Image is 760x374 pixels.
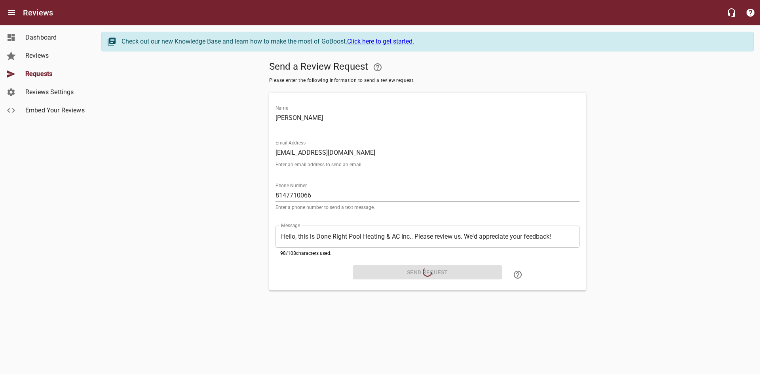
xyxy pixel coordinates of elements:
[281,233,574,240] textarea: Hello, this is Done Right Pool Heating & AC Inc.. Please review us. We'd appreciate your feedback!
[122,37,745,46] div: Check out our new Knowledge Base and learn how to make the most of GoBoost.
[275,140,306,145] label: Email Address
[368,58,387,77] a: Your Google or Facebook account must be connected to "Send a Review Request"
[25,69,85,79] span: Requests
[275,205,579,210] p: Enter a phone number to send a text message.
[275,162,579,167] p: Enter an email address to send an email.
[23,6,53,19] h6: Reviews
[722,3,741,22] button: Live Chat
[25,51,85,61] span: Reviews
[508,265,527,284] a: Learn how to "Send a Review Request"
[25,33,85,42] span: Dashboard
[269,58,586,77] h5: Send a Review Request
[25,87,85,97] span: Reviews Settings
[269,77,586,85] span: Please enter the following information to send a review request.
[2,3,21,22] button: Open drawer
[347,38,414,45] a: Click here to get started.
[280,251,331,256] span: 98 / 108 characters used.
[275,106,288,110] label: Name
[741,3,760,22] button: Support Portal
[25,106,85,115] span: Embed Your Reviews
[275,183,307,188] label: Phone Number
